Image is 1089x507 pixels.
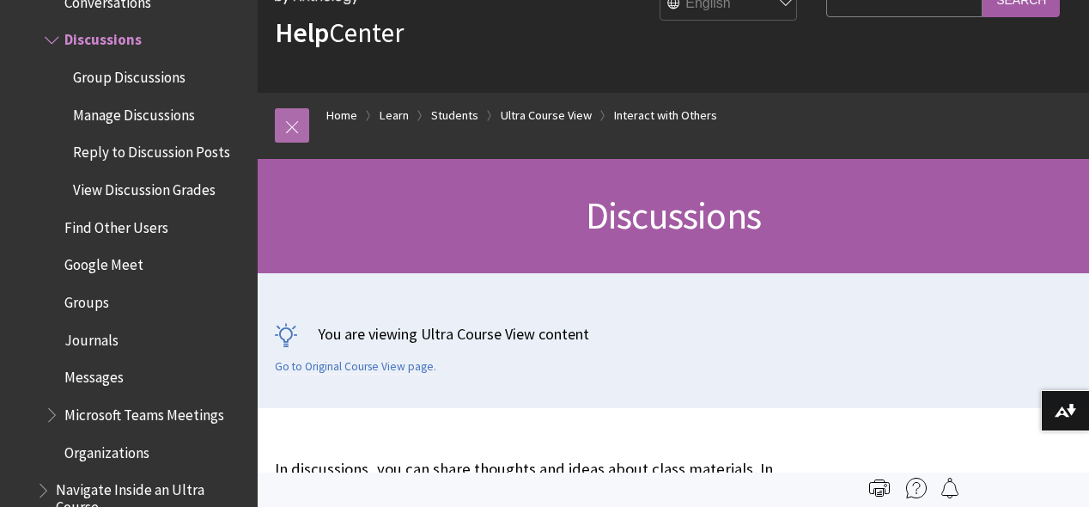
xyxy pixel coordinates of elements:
span: Manage Discussions [73,101,195,124]
p: You are viewing Ultra Course View content [275,323,1072,345]
span: Messages [64,363,124,387]
span: Group Discussions [73,63,186,86]
span: Reply to Discussion Posts [73,138,230,162]
span: Discussions [64,26,142,49]
strong: Help [275,15,329,50]
img: More help [906,478,927,498]
a: Learn [380,105,409,126]
span: Journals [64,326,119,349]
span: Organizations [64,438,149,461]
a: Go to Original Course View page. [275,359,436,375]
span: Find Other Users [64,213,168,236]
span: Discussions [586,192,761,239]
a: HelpCenter [275,15,404,50]
span: Groups [64,288,109,311]
img: Print [869,478,890,498]
span: View Discussion Grades [73,175,216,199]
a: Home [326,105,357,126]
span: Microsoft Teams Meetings [64,400,224,424]
a: Students [431,105,478,126]
span: Google Meet [64,251,143,274]
a: Interact with Others [614,105,717,126]
img: Follow this page [940,478,960,498]
a: Ultra Course View [501,105,592,126]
